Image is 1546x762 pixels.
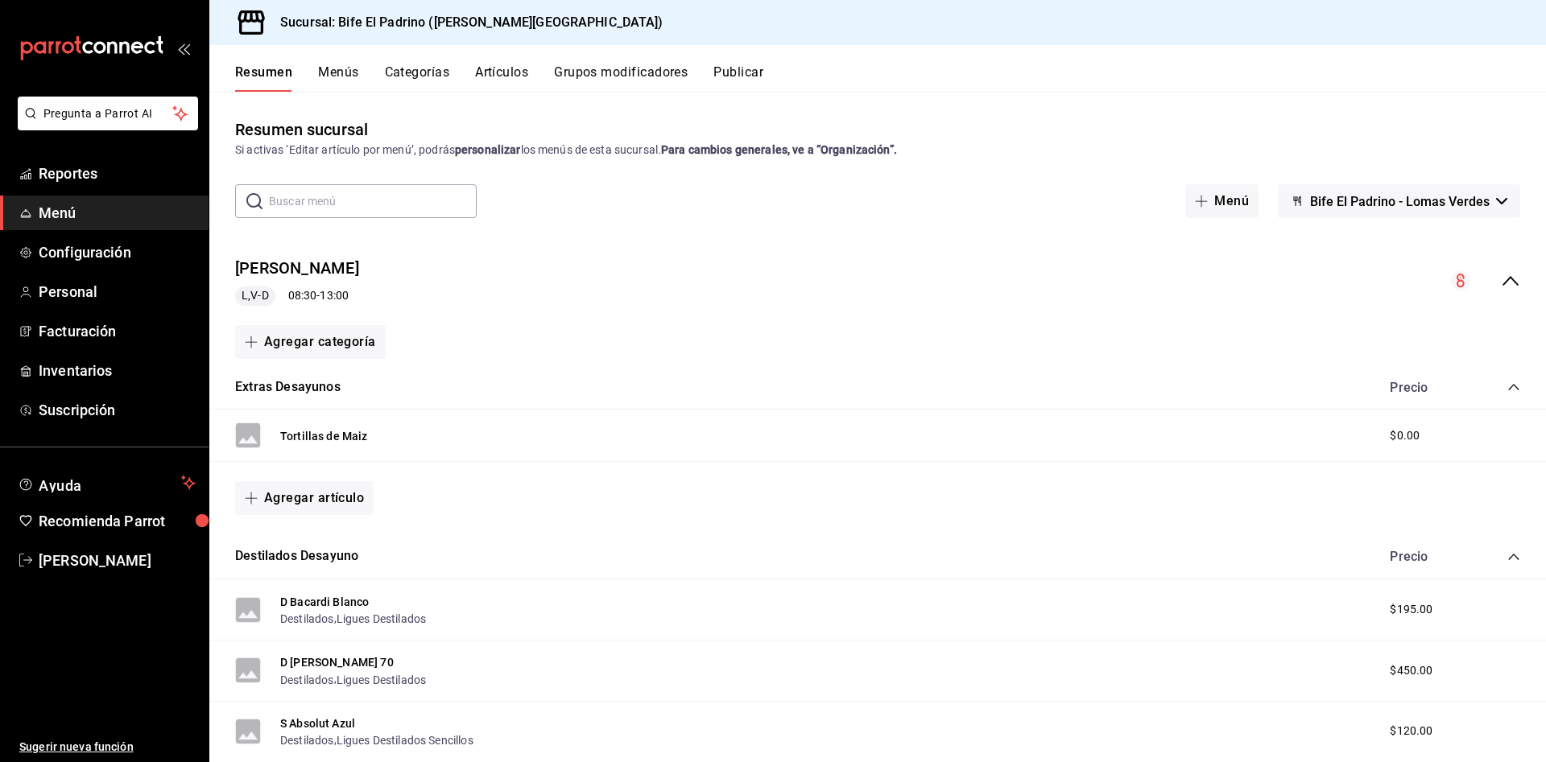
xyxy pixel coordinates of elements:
[318,64,358,92] button: Menús
[43,105,173,122] span: Pregunta a Parrot AI
[235,287,275,304] span: L,V-D
[1390,427,1420,444] span: $0.00
[39,399,196,421] span: Suscripción
[39,360,196,381] span: Inventarios
[1185,184,1259,218] button: Menú
[280,594,369,610] button: D Bacardi Blanco
[235,257,359,280] button: [PERSON_NAME]
[280,654,394,670] button: D [PERSON_NAME] 70
[337,672,427,688] button: Ligues Destilados
[1507,381,1520,393] button: collapse-category-row
[280,672,334,688] button: Destilados
[1507,550,1520,563] button: collapse-category-row
[39,510,196,532] span: Recomienda Parrot
[385,64,450,92] button: Categorías
[39,550,196,571] span: [PERSON_NAME]
[554,64,688,92] button: Grupos modificadores
[39,241,196,263] span: Configuración
[235,142,1520,159] div: Si activas ‘Editar artículo por menú’, podrás los menús de esta sucursal.
[39,281,196,303] span: Personal
[1374,380,1477,395] div: Precio
[235,325,386,359] button: Agregar categoría
[235,286,359,306] div: 08:30 - 13:00
[1310,194,1490,209] span: Bife El Padrino - Lomas Verdes
[713,64,763,92] button: Publicar
[280,611,334,627] button: Destilados
[39,163,196,184] span: Reportes
[1390,662,1432,679] span: $450.00
[1390,601,1432,618] span: $195.00
[18,97,198,130] button: Pregunta a Parrot AI
[280,731,473,748] div: ,
[280,670,426,687] div: ,
[11,117,198,134] a: Pregunta a Parrot AI
[19,739,196,756] span: Sugerir nueva función
[337,732,473,748] button: Ligues Destilados Sencillos
[1390,723,1432,739] span: $120.00
[235,64,1546,92] div: navigation tabs
[1278,184,1520,218] button: Bife El Padrino - Lomas Verdes
[280,428,368,444] button: Tortillas de Maiz
[209,244,1546,319] div: collapse-menu-row
[337,611,427,627] button: Ligues Destilados
[280,715,355,731] button: S Absolut Azul
[475,64,528,92] button: Artículos
[235,378,341,397] button: Extras Desayunos
[177,42,190,55] button: open_drawer_menu
[39,320,196,342] span: Facturación
[661,143,897,156] strong: Para cambios generales, ve a “Organización”.
[235,547,358,566] button: Destilados Desayuno
[235,481,374,515] button: Agregar artículo
[39,202,196,224] span: Menú
[269,185,477,217] input: Buscar menú
[267,13,663,32] h3: Sucursal: Bife El Padrino ([PERSON_NAME][GEOGRAPHIC_DATA])
[455,143,521,156] strong: personalizar
[235,64,292,92] button: Resumen
[39,473,175,492] span: Ayuda
[235,117,368,142] div: Resumen sucursal
[280,732,334,748] button: Destilados
[280,610,426,627] div: ,
[1374,549,1477,564] div: Precio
